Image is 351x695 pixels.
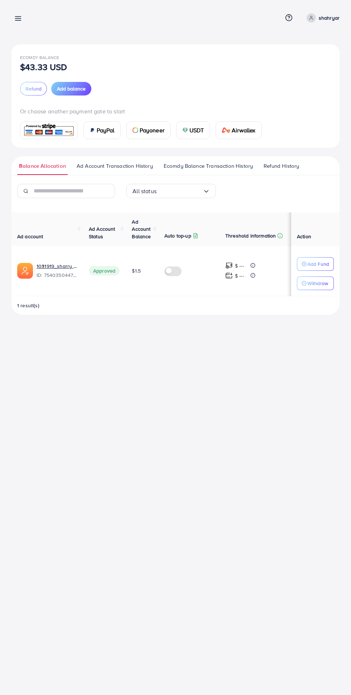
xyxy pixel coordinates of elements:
a: cardPayoneer [126,121,170,139]
p: Add Fund [307,260,329,268]
span: $1.5 [132,267,141,274]
span: ID: 7540350447681863698 [37,271,77,279]
div: <span class='underline'>1031919_sharry mughal_1755624852344</span></br>7540350447681863698 [37,263,77,279]
input: Search for option [157,186,203,197]
button: Add Fund [297,257,334,271]
img: card [222,127,230,133]
img: ic-ads-acc.e4c84228.svg [17,263,33,279]
span: Action [297,233,311,240]
span: Ad Account Balance [132,218,151,240]
img: top-up amount [225,272,233,279]
img: card [182,127,188,133]
p: Withdraw [307,279,328,288]
a: shahryar [304,13,340,23]
p: Or choose another payment gate to start [20,107,331,116]
span: Approved [89,266,120,275]
span: Ecomdy Balance [20,54,59,60]
span: Refund History [264,162,299,170]
span: Airwallex [232,126,255,134]
button: Withdraw [297,276,334,290]
a: card [20,122,78,139]
span: 1 result(s) [17,302,39,309]
span: Ecomdy Balance Transaction History [164,162,253,170]
span: Payoneer [140,126,164,134]
button: Refund [20,82,47,96]
p: Auto top-up [164,231,191,240]
span: All status [133,186,157,197]
p: shahryar [319,14,340,22]
p: Threshold information [225,231,276,240]
span: USDT [189,126,204,134]
img: card [90,127,95,133]
a: cardPayPal [83,121,121,139]
img: card [23,123,75,138]
span: Refund [25,85,42,92]
button: Add balance [51,82,91,96]
p: $ --- [235,261,244,270]
span: Ad account [17,233,43,240]
span: Ad Account Transaction History [77,162,153,170]
p: $ --- [235,271,244,280]
div: Search for option [126,184,216,198]
span: PayPal [97,126,115,134]
a: 1031919_sharry mughal_1755624852344 [37,263,77,270]
span: Add balance [57,85,86,92]
a: cardUSDT [176,121,210,139]
iframe: Chat [321,663,346,690]
a: cardAirwallex [216,121,261,139]
span: Ad Account Status [89,225,115,240]
img: top-up amount [225,262,233,269]
p: $43.33 USD [20,63,67,71]
img: card [133,127,138,133]
span: Balance Allocation [19,162,66,170]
